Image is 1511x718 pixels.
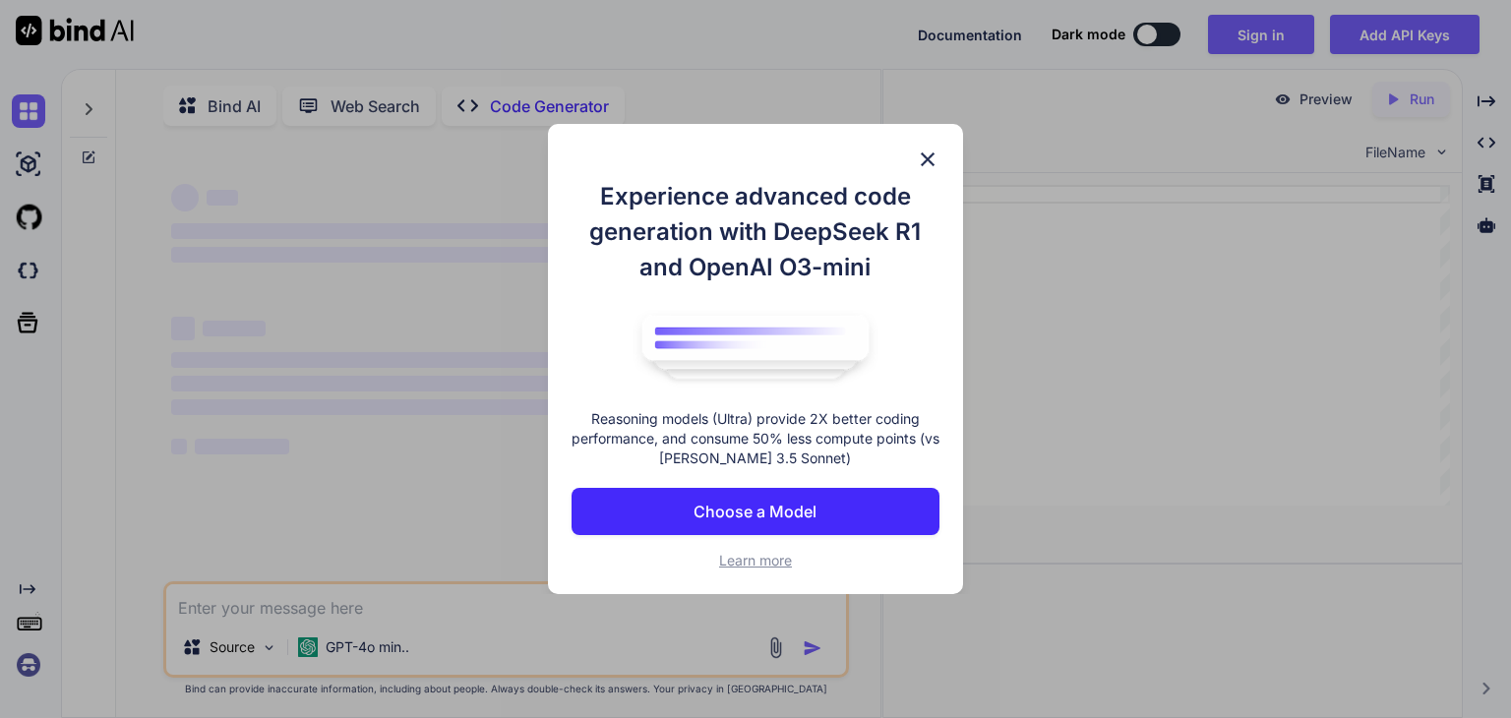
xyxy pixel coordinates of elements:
img: close [916,148,939,171]
h1: Experience advanced code generation with DeepSeek R1 and OpenAI O3-mini [572,179,939,285]
img: bind logo [628,305,883,389]
span: Learn more [719,552,792,568]
p: Choose a Model [694,500,816,523]
button: Choose a Model [572,488,939,535]
p: Reasoning models (Ultra) provide 2X better coding performance, and consume 50% less compute point... [572,409,939,468]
